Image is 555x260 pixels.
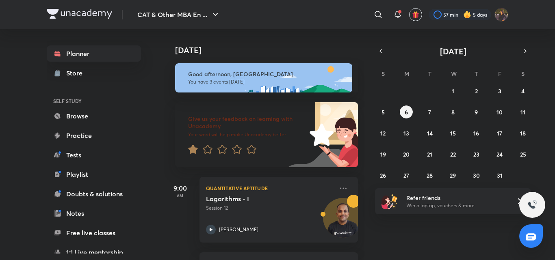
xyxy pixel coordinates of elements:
[47,108,141,124] a: Browse
[498,87,501,95] abbr: October 3, 2025
[406,202,506,209] p: Win a laptop, vouchers & more
[516,105,529,118] button: October 11, 2025
[400,169,413,182] button: October 27, 2025
[47,147,141,163] a: Tests
[403,129,409,137] abbr: October 13, 2025
[521,70,525,77] abbr: Saturday
[496,108,503,116] abbr: October 10, 2025
[427,150,432,158] abbr: October 21, 2025
[463,11,471,19] img: streak
[440,46,466,57] span: [DATE]
[447,148,460,161] button: October 22, 2025
[470,127,483,140] button: October 16, 2025
[516,127,529,140] button: October 18, 2025
[451,108,455,116] abbr: October 8, 2025
[47,186,141,202] a: Doubts & solutions
[400,127,413,140] button: October 13, 2025
[377,169,390,182] button: October 26, 2025
[452,87,454,95] abbr: October 1, 2025
[47,65,141,81] a: Store
[493,127,506,140] button: October 17, 2025
[377,127,390,140] button: October 12, 2025
[427,172,433,179] abbr: October 28, 2025
[520,129,526,137] abbr: October 18, 2025
[493,169,506,182] button: October 31, 2025
[323,202,362,241] img: Avatar
[447,105,460,118] button: October 8, 2025
[450,172,456,179] abbr: October 29, 2025
[47,127,141,144] a: Practice
[405,108,408,116] abbr: October 6, 2025
[377,148,390,161] button: October 19, 2025
[423,127,436,140] button: October 14, 2025
[206,204,334,212] p: Session 12
[282,102,358,167] img: feedback_image
[423,148,436,161] button: October 21, 2025
[47,225,141,241] a: Free live classes
[132,6,225,23] button: CAT & Other MBA En ...
[428,108,431,116] abbr: October 7, 2025
[473,150,479,158] abbr: October 23, 2025
[206,195,307,203] h5: Logarithms - I
[403,150,410,158] abbr: October 20, 2025
[497,172,503,179] abbr: October 31, 2025
[473,172,480,179] abbr: October 30, 2025
[403,172,409,179] abbr: October 27, 2025
[493,105,506,118] button: October 10, 2025
[175,63,352,92] img: afternoon
[382,108,385,116] abbr: October 5, 2025
[47,205,141,221] a: Notes
[188,71,345,78] h6: Good afternoon, [GEOGRAPHIC_DATA]
[516,84,529,97] button: October 4, 2025
[447,169,460,182] button: October 29, 2025
[423,105,436,118] button: October 7, 2025
[47,45,141,62] a: Planner
[164,193,196,198] p: AM
[497,129,502,137] abbr: October 17, 2025
[451,70,457,77] abbr: Wednesday
[386,45,520,57] button: [DATE]
[400,105,413,118] button: October 6, 2025
[206,183,334,193] p: Quantitative Aptitude
[516,148,529,161] button: October 25, 2025
[47,9,112,19] img: Company Logo
[493,84,506,97] button: October 3, 2025
[470,105,483,118] button: October 9, 2025
[66,68,87,78] div: Store
[382,70,385,77] abbr: Sunday
[412,11,419,18] img: avatar
[494,8,508,21] img: Bhumika Varshney
[447,127,460,140] button: October 15, 2025
[409,8,422,21] button: avatar
[470,169,483,182] button: October 30, 2025
[470,84,483,97] button: October 2, 2025
[470,148,483,161] button: October 23, 2025
[475,108,478,116] abbr: October 9, 2025
[475,87,478,95] abbr: October 2, 2025
[447,84,460,97] button: October 1, 2025
[380,150,386,158] abbr: October 19, 2025
[380,172,386,179] abbr: October 26, 2025
[450,150,456,158] abbr: October 22, 2025
[520,150,526,158] abbr: October 25, 2025
[377,105,390,118] button: October 5, 2025
[520,108,525,116] abbr: October 11, 2025
[475,70,478,77] abbr: Thursday
[498,70,501,77] abbr: Friday
[47,166,141,183] a: Playlist
[47,94,141,108] h6: SELF STUDY
[527,200,537,210] img: ttu
[473,129,479,137] abbr: October 16, 2025
[164,183,196,193] h5: 9:00
[188,79,345,85] p: You have 3 events [DATE]
[496,150,503,158] abbr: October 24, 2025
[406,193,506,202] h6: Refer friends
[521,87,525,95] abbr: October 4, 2025
[450,129,456,137] abbr: October 15, 2025
[404,70,409,77] abbr: Monday
[428,70,431,77] abbr: Tuesday
[400,148,413,161] button: October 20, 2025
[423,169,436,182] button: October 28, 2025
[427,129,433,137] abbr: October 14, 2025
[188,115,307,130] h6: Give us your feedback on learning with Unacademy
